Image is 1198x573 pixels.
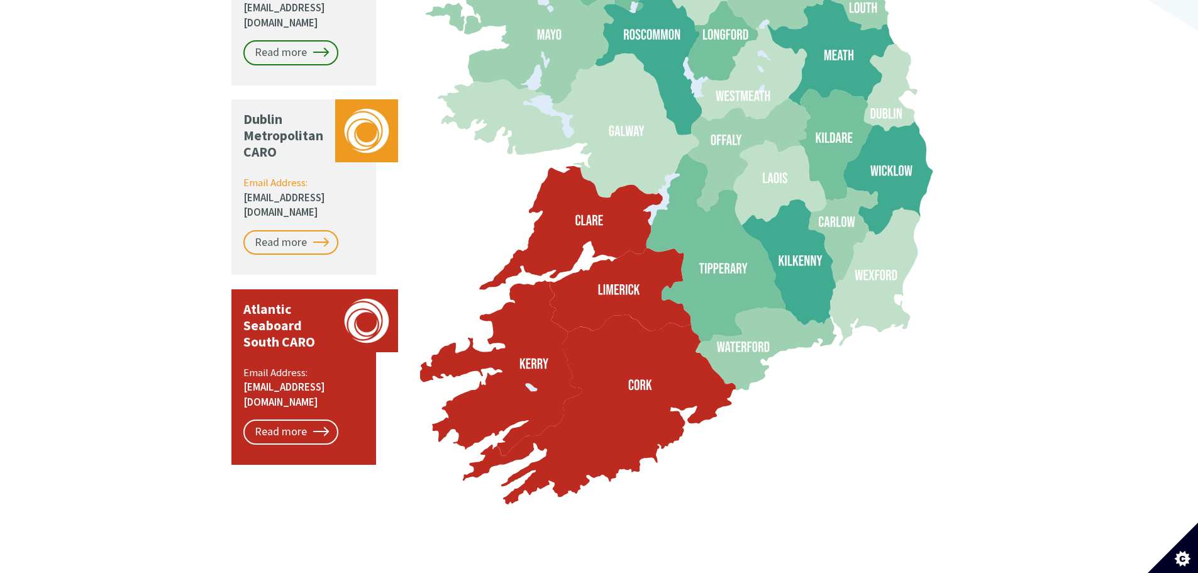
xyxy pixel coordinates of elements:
[243,111,329,160] p: Dublin Metropolitan CARO
[1148,523,1198,573] button: Set cookie preferences
[243,301,329,350] p: Atlantic Seaboard South CARO
[243,1,325,30] a: [EMAIL_ADDRESS][DOMAIN_NAME]
[243,191,325,220] a: [EMAIL_ADDRESS][DOMAIN_NAME]
[243,40,338,65] a: Read more
[243,380,325,409] a: [EMAIL_ADDRESS][DOMAIN_NAME]
[243,175,366,220] p: Email Address:
[243,230,338,255] a: Read more
[243,420,338,445] a: Read more
[243,365,366,410] p: Email Address:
